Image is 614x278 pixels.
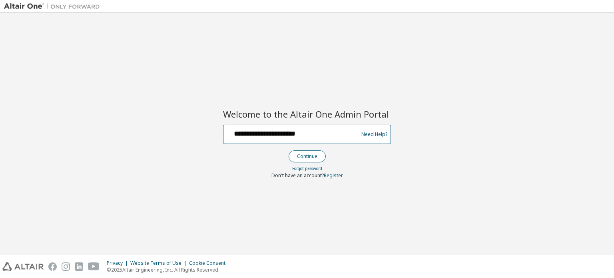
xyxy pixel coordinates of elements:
[223,108,391,120] h2: Welcome to the Altair One Admin Portal
[48,262,57,271] img: facebook.svg
[75,262,83,271] img: linkedin.svg
[292,166,322,171] a: Forgot password
[324,172,343,179] a: Register
[130,260,189,266] div: Website Terms of Use
[62,262,70,271] img: instagram.svg
[289,150,326,162] button: Continue
[107,260,130,266] div: Privacy
[2,262,44,271] img: altair_logo.svg
[88,262,100,271] img: youtube.svg
[189,260,230,266] div: Cookie Consent
[107,266,230,273] p: © 2025 Altair Engineering, Inc. All Rights Reserved.
[271,172,324,179] span: Don't have an account?
[4,2,104,10] img: Altair One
